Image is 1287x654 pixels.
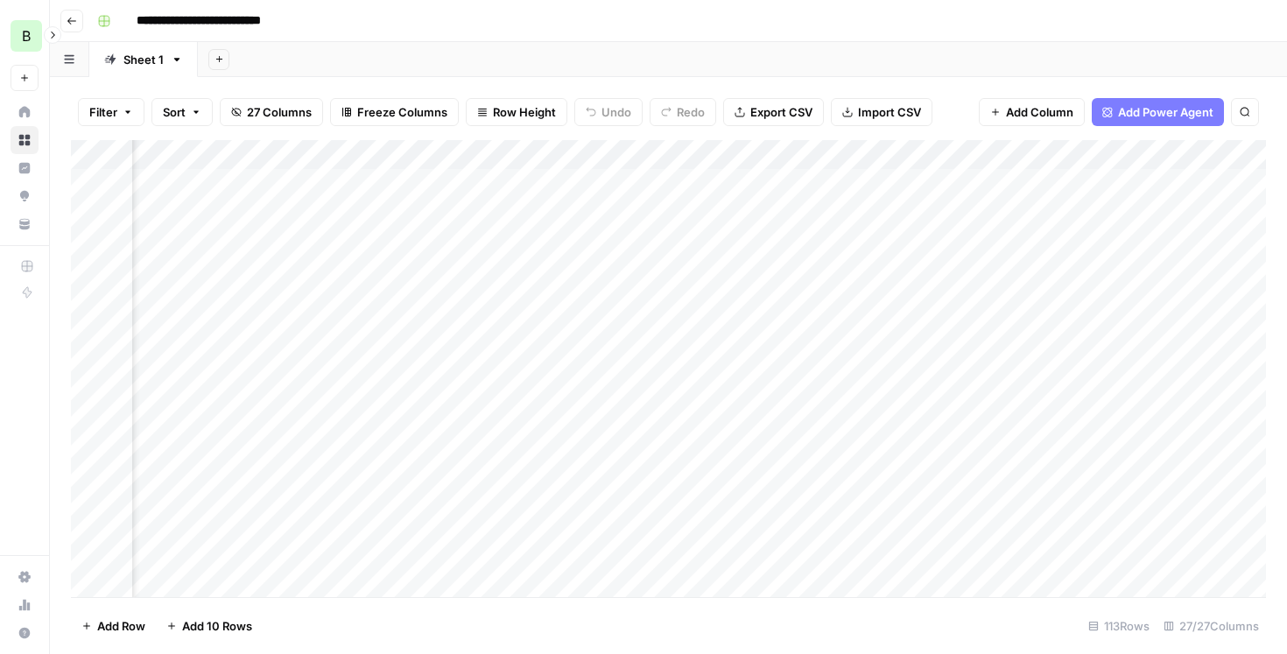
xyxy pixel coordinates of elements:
span: Add 10 Rows [182,617,252,635]
button: Export CSV [723,98,824,126]
span: Row Height [493,103,556,121]
button: Add Row [71,612,156,640]
button: Import CSV [831,98,932,126]
a: Browse [11,126,39,154]
a: Sheet 1 [89,42,198,77]
button: Workspace: Blindspot [11,14,39,58]
a: Opportunities [11,182,39,210]
button: Add 10 Rows [156,612,263,640]
a: Your Data [11,210,39,238]
a: Insights [11,154,39,182]
button: Freeze Columns [330,98,459,126]
span: 27 Columns [247,103,312,121]
button: Redo [650,98,716,126]
span: Sort [163,103,186,121]
a: Usage [11,591,39,619]
button: 27 Columns [220,98,323,126]
div: Sheet 1 [123,51,164,68]
span: Add Column [1006,103,1073,121]
div: 113 Rows [1081,612,1157,640]
span: B [22,25,31,46]
span: Import CSV [858,103,921,121]
button: Add Power Agent [1092,98,1224,126]
button: Undo [574,98,643,126]
span: Filter [89,103,117,121]
button: Add Column [979,98,1085,126]
button: Row Height [466,98,567,126]
span: Undo [601,103,631,121]
span: Export CSV [750,103,812,121]
span: Add Power Agent [1118,103,1213,121]
button: Sort [151,98,213,126]
button: Filter [78,98,144,126]
span: Redo [677,103,705,121]
a: Home [11,98,39,126]
button: Help + Support [11,619,39,647]
a: Settings [11,563,39,591]
div: 27/27 Columns [1157,612,1266,640]
span: Freeze Columns [357,103,447,121]
span: Add Row [97,617,145,635]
